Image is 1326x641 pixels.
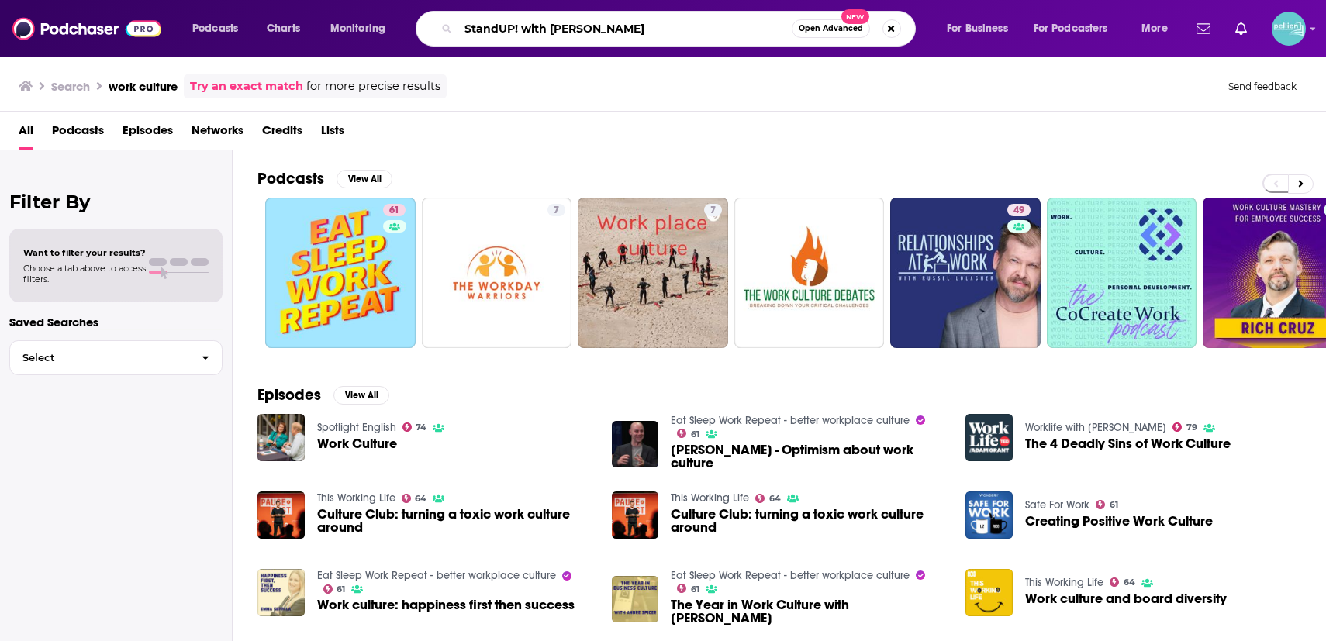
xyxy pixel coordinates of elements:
[710,203,716,219] span: 7
[1272,12,1306,46] img: User Profile
[1013,203,1024,219] span: 49
[1025,592,1227,605] a: Work culture and board diversity
[1007,204,1031,216] a: 49
[257,169,392,188] a: PodcastsView All
[1190,16,1217,42] a: Show notifications dropdown
[317,421,396,434] a: Spotlight English
[547,204,565,216] a: 7
[257,385,321,405] h2: Episodes
[671,598,947,625] a: The Year in Work Culture with Andre Spicer
[947,18,1008,40] span: For Business
[317,598,575,612] a: Work culture: happiness first then success
[317,491,395,505] a: This Working Life
[1172,422,1197,432] a: 79
[554,203,559,219] span: 7
[416,424,426,431] span: 74
[965,569,1013,616] img: Work culture and board diversity
[1141,18,1168,40] span: More
[402,494,427,503] a: 64
[192,118,243,150] a: Networks
[1096,500,1118,509] a: 61
[383,204,406,216] a: 61
[430,11,931,47] div: Search podcasts, credits, & more...
[1025,515,1213,528] a: Creating Positive Work Culture
[337,586,345,593] span: 61
[319,16,406,41] button: open menu
[1124,579,1135,586] span: 64
[936,16,1027,41] button: open menu
[612,576,659,623] img: The Year in Work Culture with Andre Spicer
[333,386,389,405] button: View All
[671,598,947,625] span: The Year in Work Culture with [PERSON_NAME]
[671,508,947,534] a: Culture Club: turning a toxic work culture around
[257,169,324,188] h2: Podcasts
[389,203,399,219] span: 61
[330,18,385,40] span: Monitoring
[691,586,699,593] span: 61
[1110,577,1135,587] a: 64
[1224,80,1301,93] button: Send feedback
[578,198,728,348] a: 7
[265,198,416,348] a: 61
[257,491,305,539] img: Culture Club: turning a toxic work culture around
[10,353,189,363] span: Select
[1186,424,1197,431] span: 79
[51,79,90,94] h3: Search
[317,437,397,450] span: Work Culture
[965,414,1013,461] a: The 4 Deadly Sins of Work Culture
[769,495,781,502] span: 64
[612,421,659,468] img: Adam Grant - Optimism about work culture
[9,191,223,213] h2: Filter By
[1229,16,1253,42] a: Show notifications dropdown
[1025,498,1089,512] a: Safe For Work
[691,431,699,438] span: 61
[671,443,947,470] span: [PERSON_NAME] - Optimism about work culture
[1025,437,1231,450] a: The 4 Deadly Sins of Work Culture
[965,491,1013,539] img: Creating Positive Work Culture
[1025,421,1166,434] a: Worklife with Adam Grant
[671,443,947,470] a: Adam Grant - Optimism about work culture
[458,16,792,41] input: Search podcasts, credits, & more...
[321,118,344,150] a: Lists
[799,25,863,33] span: Open Advanced
[257,385,389,405] a: EpisodesView All
[190,78,303,95] a: Try an exact match
[9,315,223,329] p: Saved Searches
[12,14,161,43] img: Podchaser - Follow, Share and Rate Podcasts
[23,263,146,284] span: Choose a tab above to access filters.
[52,118,104,150] a: Podcasts
[317,569,556,582] a: Eat Sleep Work Repeat - better workplace culture
[704,204,722,216] a: 7
[612,491,659,539] img: Culture Club: turning a toxic work culture around
[317,508,593,534] a: Culture Club: turning a toxic work culture around
[677,584,699,593] a: 61
[257,569,305,616] img: Work culture: happiness first then success
[1024,16,1131,41] button: open menu
[841,9,869,24] span: New
[402,422,427,432] a: 74
[1131,16,1187,41] button: open menu
[671,414,910,427] a: Eat Sleep Work Repeat - better workplace culture
[181,16,258,41] button: open menu
[257,16,309,41] a: Charts
[422,198,572,348] a: 7
[257,414,305,461] img: Work Culture
[262,118,302,150] a: Credits
[19,118,33,150] a: All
